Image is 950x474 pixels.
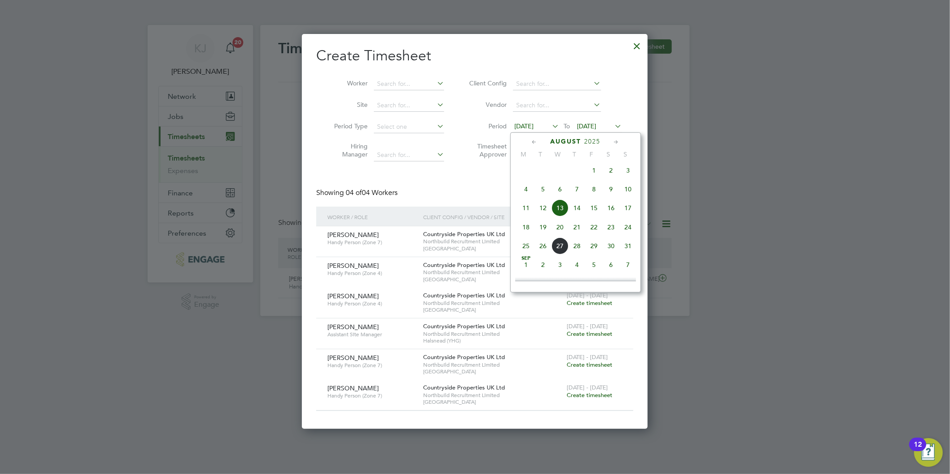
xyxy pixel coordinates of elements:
span: 30 [602,237,619,254]
span: 13 [602,275,619,292]
span: Northbuild Recruitment Limited [423,238,562,245]
span: [PERSON_NAME] [327,354,379,362]
div: Client Config / Vendor / Site [421,207,564,227]
span: [PERSON_NAME] [327,384,379,392]
span: 1 [585,162,602,179]
span: Handy Person (Zone 7) [327,362,416,369]
span: To [561,120,573,132]
span: 10 [551,275,568,292]
span: 14 [619,275,636,292]
span: 27 [551,237,568,254]
label: Client Config [467,79,507,87]
span: Countryside Properties UK Ltd [423,292,505,299]
span: Create timesheet [567,361,612,368]
span: Countryside Properties UK Ltd [423,384,505,391]
span: Northbuild Recruitment Limited [423,361,562,368]
span: Sep [517,256,534,261]
span: 6 [602,256,619,273]
span: [DATE] [514,122,534,130]
span: 19 [534,219,551,236]
span: S [617,150,634,158]
span: Countryside Properties UK Ltd [423,353,505,361]
span: August [551,138,581,145]
span: Northbuild Recruitment Limited [423,392,562,399]
span: W [549,150,566,158]
span: 4 [517,181,534,198]
span: 2 [602,162,619,179]
button: Open Resource Center, 12 new notifications [914,438,943,467]
span: 13 [551,199,568,216]
span: [PERSON_NAME] [327,323,379,331]
span: 12 [534,199,551,216]
span: T [566,150,583,158]
span: 24 [619,219,636,236]
span: [DATE] - [DATE] [567,384,608,391]
span: M [515,150,532,158]
span: Halsnead (YHG) [423,337,562,344]
span: 04 Workers [346,188,398,197]
span: Create timesheet [567,299,612,307]
span: Countryside Properties UK Ltd [423,261,505,269]
span: Create timesheet [567,391,612,399]
input: Search for... [374,149,444,161]
span: [GEOGRAPHIC_DATA] [423,276,562,283]
span: 22 [585,219,602,236]
span: 12 [585,275,602,292]
span: 5 [534,181,551,198]
span: 25 [517,237,534,254]
span: T [532,150,549,158]
span: [PERSON_NAME] [327,262,379,270]
span: 11 [568,275,585,292]
label: Worker [327,79,368,87]
span: [PERSON_NAME] [327,292,379,300]
span: 23 [602,219,619,236]
span: 18 [517,219,534,236]
span: 11 [517,199,534,216]
span: 20 [551,219,568,236]
span: S [600,150,617,158]
span: [GEOGRAPHIC_DATA] [423,245,562,252]
span: [PERSON_NAME] [327,231,379,239]
span: F [583,150,600,158]
span: 17 [619,199,636,216]
div: 12 [914,444,922,456]
span: [DATE] - [DATE] [567,353,608,361]
span: Northbuild Recruitment Limited [423,269,562,276]
input: Search for... [513,78,601,90]
span: Northbuild Recruitment Limited [423,300,562,307]
label: Period [467,122,507,130]
span: 2025 [585,138,601,145]
span: Countryside Properties UK Ltd [423,322,505,330]
label: Site [327,101,368,109]
label: Hiring Manager [327,142,368,158]
span: 3 [619,162,636,179]
label: Vendor [467,101,507,109]
input: Search for... [513,99,601,112]
span: 7 [568,181,585,198]
span: Northbuild Recruitment Limited [423,330,562,338]
span: Handy Person (Zone 7) [327,392,416,399]
span: Handy Person (Zone 4) [327,300,416,307]
span: 10 [619,181,636,198]
span: 4 [568,256,585,273]
span: 8 [517,275,534,292]
span: [GEOGRAPHIC_DATA] [423,368,562,375]
div: Showing [316,188,399,198]
span: [DATE] - [DATE] [567,292,608,299]
span: 16 [602,199,619,216]
span: 21 [568,219,585,236]
span: 5 [585,256,602,273]
span: 9 [534,275,551,292]
label: Timesheet Approver [467,142,507,158]
span: 15 [585,199,602,216]
span: 04 of [346,188,362,197]
span: Countryside Properties UK Ltd [423,230,505,238]
input: Select one [374,121,444,133]
span: 9 [602,181,619,198]
span: 2 [534,256,551,273]
span: [GEOGRAPHIC_DATA] [423,306,562,313]
span: 28 [568,237,585,254]
input: Search for... [374,99,444,112]
span: 31 [619,237,636,254]
label: Period Type [327,122,368,130]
